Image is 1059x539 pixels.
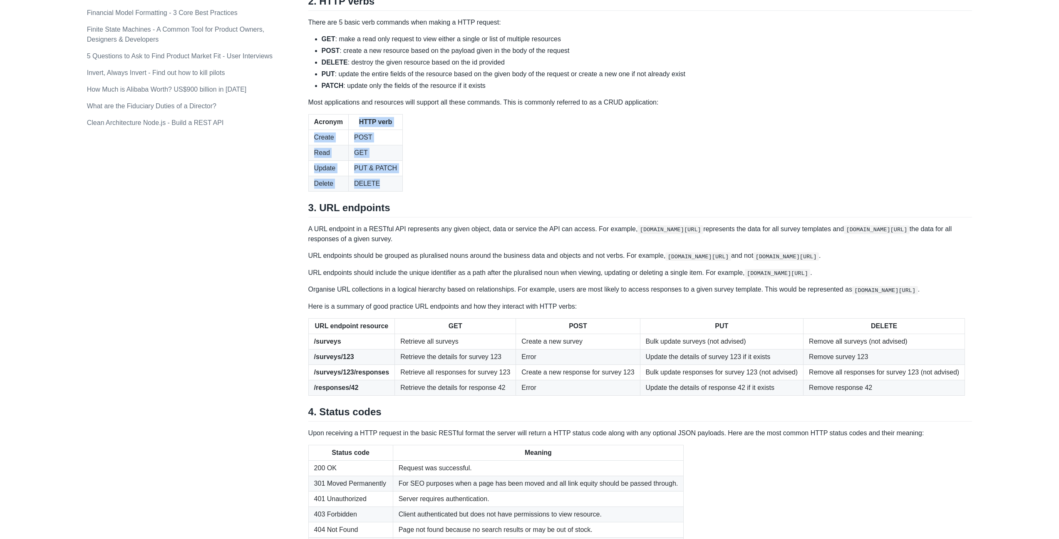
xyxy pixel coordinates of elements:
[745,269,811,277] code: [DOMAIN_NAME][URL]
[87,69,225,76] a: Invert, Always Invert - Find out how to kill pilots
[308,428,972,438] p: Upon receiving a HTTP request in the basic RESTful format the server will return a HTTP status co...
[314,353,354,360] strong: /surveys/123
[516,349,640,364] td: Error
[322,69,972,79] li: : update the entire fields of the resource based on the given body of the request or create a new...
[640,380,804,395] td: Update the details of response 42 if it exists
[804,380,965,395] td: Remove response 42
[348,114,402,130] th: HTTP verb
[308,460,393,476] td: 200 OK
[640,349,804,364] td: Update the details of survey 123 if it exists
[308,97,972,107] p: Most applications and resources will support all these commands. This is commonly referred to as ...
[393,491,684,507] td: Server requires authentication.
[322,81,972,91] li: : update only the fields of the resource if it exists
[393,522,684,537] td: Page not found because no search results or may be out of stock.
[753,252,819,261] code: [DOMAIN_NAME][URL]
[308,268,972,278] p: URL endpoints should include the unique identifier as a path after the pluralised noun when viewi...
[322,59,348,66] strong: DELETE
[87,102,216,110] a: What are the Fiduciary Duties of a Director?
[804,334,965,349] td: Remove all surveys (not advised)
[322,57,972,67] li: : destroy the given resource based on the id provided
[852,286,918,294] code: [DOMAIN_NAME][URL]
[308,202,972,217] h2: 3. URL endpoints
[393,445,684,460] th: Meaning
[308,522,393,537] td: 404 Not Found
[308,491,393,507] td: 401 Unauthorized
[308,17,972,27] p: There are 5 basic verb commands when making a HTTP request:
[516,318,640,334] th: POST
[395,318,516,334] th: GET
[308,224,972,244] p: A URL endpoint in a RESTful API represents any given object, data or service the API can access. ...
[844,225,910,234] code: [DOMAIN_NAME][URL]
[308,176,348,191] td: Delete
[395,334,516,349] td: Retrieve all surveys
[393,476,684,491] td: For SEO purposes when a page has been moved and all link equity should be passed through.
[308,145,348,160] td: Read
[393,460,684,476] td: Request was successful.
[308,476,393,491] td: 301 Moved Permanently
[87,26,265,43] a: Finite State Machines - A Common Tool for Product Owners, Designers & Developers
[322,82,344,89] strong: PATCH
[322,70,335,77] strong: PUT
[804,364,965,380] td: Remove all responses for survey 123 (not advised)
[348,176,402,191] td: DELETE
[308,302,972,312] p: Here is a summary of good practice URL endpoints and how they interact with HTTP verbs:
[314,338,341,345] strong: /surveys
[308,130,348,145] td: Create
[516,380,640,395] td: Error
[308,507,393,522] td: 403 Forbidden
[348,145,402,160] td: GET
[308,318,395,334] th: URL endpoint resource
[804,349,965,364] td: Remove survey 123
[87,86,247,93] a: How Much is Alibaba Worth? US$900 billion in [DATE]
[322,35,335,42] strong: GET
[348,130,402,145] td: POST
[395,380,516,395] td: Retrieve the details for response 42
[393,507,684,522] td: Client authenticated but does not have permissions to view resource.
[395,349,516,364] td: Retrieve the details for survey 123
[322,46,972,56] li: : create a new resource based on the payload given in the body of the request
[308,160,348,176] td: Update
[308,114,348,130] th: Acronym
[640,334,804,349] td: Bulk update surveys (not advised)
[308,251,972,261] p: URL endpoints should be grouped as pluralised nouns around the business data and objects and not ...
[640,364,804,380] td: Bulk update responses for survey 123 (not advised)
[804,318,965,334] th: DELETE
[314,369,389,376] strong: /surveys/123/responses
[516,334,640,349] td: Create a new survey
[87,52,273,60] a: 5 Questions to Ask to Find Product Market Fit - User Interviews
[87,119,224,126] a: Clean Architecture Node.js - Build a REST API
[308,445,393,460] th: Status code
[87,9,238,16] a: Financial Model Formatting - 3 Core Best Practices
[395,364,516,380] td: Retrieve all responses for survey 123
[516,364,640,380] td: Create a new response for survey 123
[308,406,972,422] h2: 4. Status codes
[348,160,402,176] td: PUT & PATCH
[665,252,731,261] code: [DOMAIN_NAME][URL]
[322,34,972,44] li: : make a read only request to view either a single or list of multiple resources
[322,47,340,54] strong: POST
[637,225,703,234] code: [DOMAIN_NAME][URL]
[308,284,972,294] p: Organise URL collections in a logical hierarchy based on relationships. For example, users are mo...
[640,318,804,334] th: PUT
[314,384,359,391] strong: /responses/42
